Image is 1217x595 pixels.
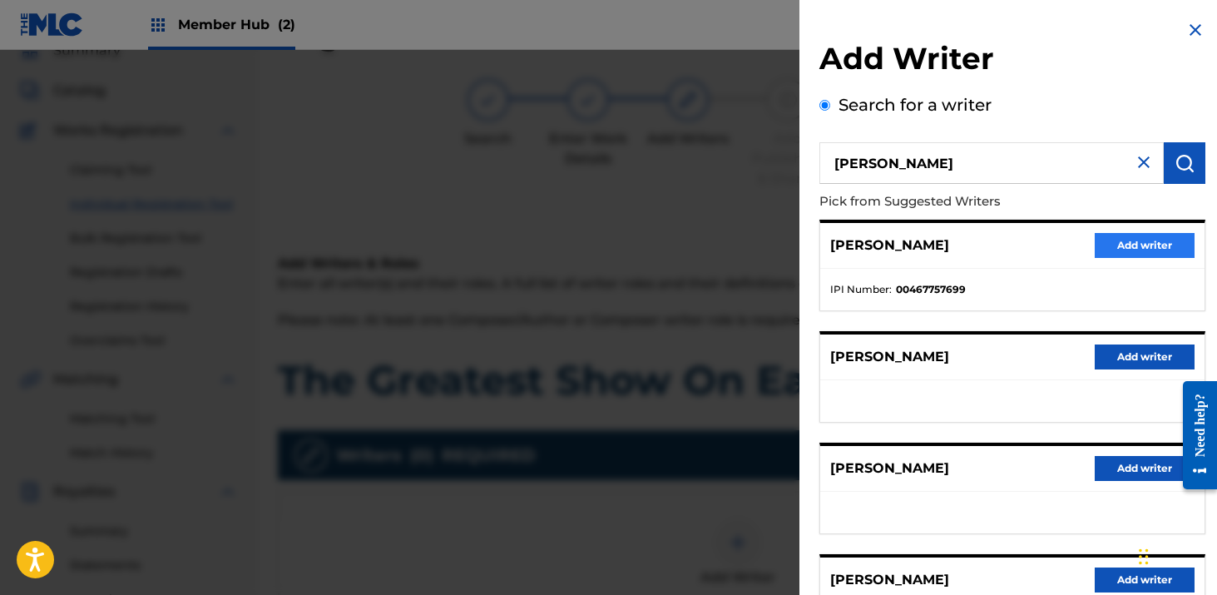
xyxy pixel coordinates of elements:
span: (2) [278,17,295,32]
img: Top Rightsholders [148,15,168,35]
p: [PERSON_NAME] [830,570,949,590]
p: [PERSON_NAME] [830,459,949,478]
button: Add writer [1095,233,1195,258]
div: Drag [1139,532,1149,582]
button: Add writer [1095,568,1195,593]
strong: 00467757699 [896,282,966,297]
iframe: Chat Widget [1134,515,1217,595]
img: close [1134,152,1154,172]
iframe: Resource Center [1170,369,1217,503]
img: MLC Logo [20,12,84,37]
button: Add writer [1095,456,1195,481]
p: [PERSON_NAME] [830,347,949,367]
img: Search Works [1175,153,1195,173]
label: Search for a writer [839,95,992,115]
button: Add writer [1095,345,1195,369]
p: Pick from Suggested Writers [819,184,1111,220]
input: Search writer's name or IPI Number [819,142,1164,184]
span: Member Hub [178,15,295,34]
p: [PERSON_NAME] [830,236,949,255]
h2: Add Writer [819,40,1205,82]
span: IPI Number : [830,282,892,297]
